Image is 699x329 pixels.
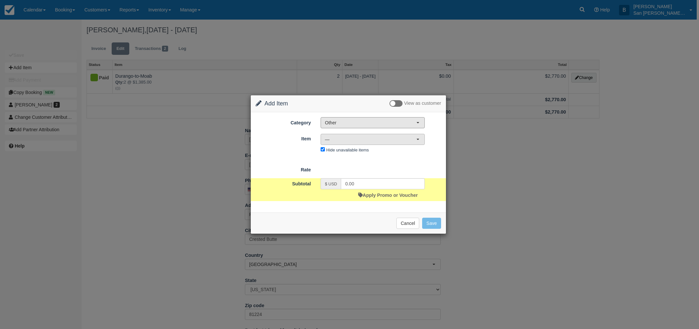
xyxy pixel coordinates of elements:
span: View as customer [404,101,441,106]
span: Other [325,119,416,126]
small: $ USD [325,182,337,186]
label: Rate [251,164,316,173]
button: Save [422,218,441,229]
button: Cancel [396,218,419,229]
span: Add Item [264,100,288,107]
label: Subtotal [251,178,316,187]
button: Other [321,117,425,128]
label: Hide unavailable items [326,148,369,152]
button: — [321,134,425,145]
span: — [325,136,416,143]
a: Apply Promo or Voucher [358,193,418,198]
label: Category [251,117,316,126]
label: Item [251,133,316,142]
